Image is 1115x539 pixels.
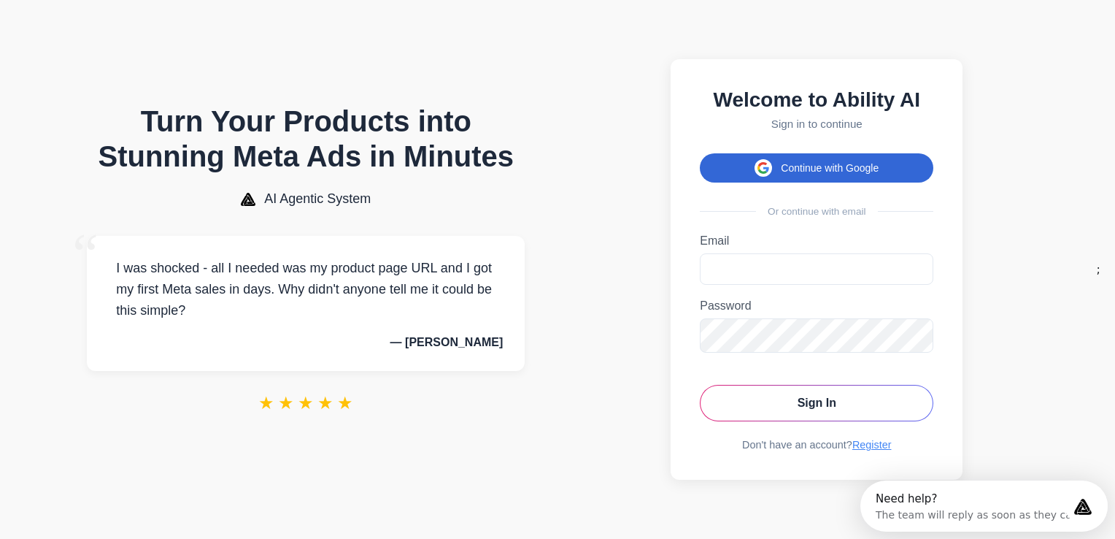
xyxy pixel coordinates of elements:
[298,393,314,413] span: ★
[258,393,274,413] span: ★
[15,12,218,24] div: Need help?
[278,393,294,413] span: ★
[1097,264,1100,275] div: ;
[700,153,933,183] button: Continue with Google
[6,6,261,46] div: Open Intercom Messenger
[700,88,933,112] h2: Welcome to Ability AI
[15,24,218,39] div: The team will reply as soon as they can
[317,393,333,413] span: ★
[109,336,503,349] p: — [PERSON_NAME]
[700,118,933,130] p: Sign in to continue
[1065,489,1100,524] iframe: Intercom live chat
[700,206,933,217] div: Or continue with email
[700,234,933,248] label: Email
[852,439,892,451] a: Register
[109,258,503,321] p: I was shocked - all I needed was my product page URL and I got my first Meta sales in days. Why d...
[241,193,255,206] img: AI Agentic System Logo
[72,221,99,288] span: “
[860,481,1108,532] iframe: Intercom live chat discovery launcher
[337,393,353,413] span: ★
[264,191,371,207] span: AI Agentic System
[700,439,933,451] div: Don't have an account?
[700,385,933,421] button: Sign In
[87,104,525,174] h1: Turn Your Products into Stunning Meta Ads in Minutes
[700,299,933,313] label: Password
